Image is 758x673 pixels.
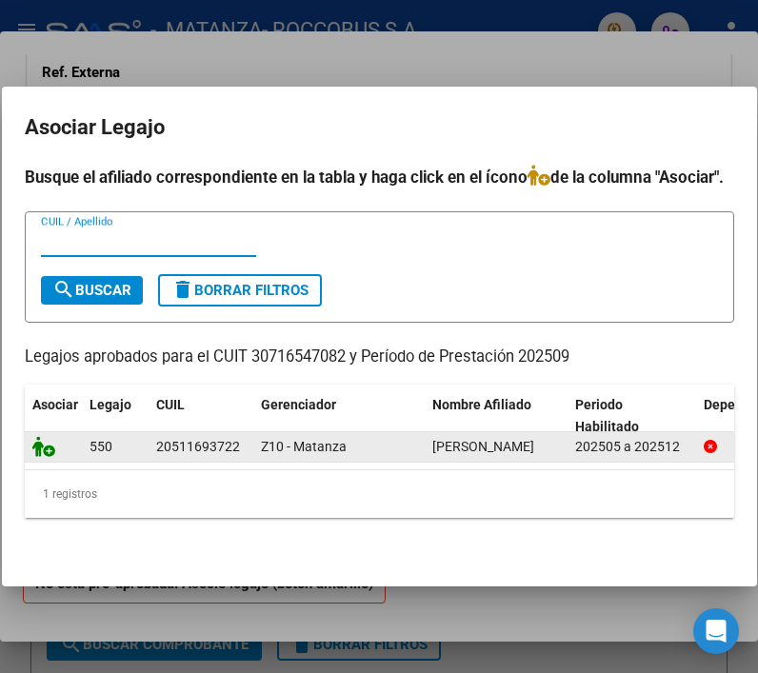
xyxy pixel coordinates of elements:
[261,439,347,454] span: Z10 - Matanza
[156,397,185,412] span: CUIL
[25,109,734,146] h2: Asociar Legajo
[149,385,253,447] datatable-header-cell: CUIL
[253,385,425,447] datatable-header-cell: Gerenciador
[156,436,240,458] div: 20511693722
[568,385,696,447] datatable-header-cell: Periodo Habilitado
[52,282,131,299] span: Buscar
[158,274,322,307] button: Borrar Filtros
[52,278,75,301] mat-icon: search
[90,397,131,412] span: Legajo
[432,439,534,454] span: AMUCHASTEGUI THOMAS URIEL
[432,397,531,412] span: Nombre Afiliado
[575,397,639,434] span: Periodo Habilitado
[90,439,112,454] span: 550
[425,385,568,447] datatable-header-cell: Nombre Afiliado
[693,608,739,654] div: Open Intercom Messenger
[25,385,82,447] datatable-header-cell: Asociar
[25,346,734,369] p: Legajos aprobados para el CUIT 30716547082 y Período de Prestación 202509
[261,397,336,412] span: Gerenciador
[25,470,734,518] div: 1 registros
[25,165,734,189] h4: Busque el afiliado correspondiente en la tabla y haga click en el ícono de la columna "Asociar".
[41,276,143,305] button: Buscar
[32,397,78,412] span: Asociar
[575,436,688,458] div: 202505 a 202512
[171,278,194,301] mat-icon: delete
[171,282,309,299] span: Borrar Filtros
[82,385,149,447] datatable-header-cell: Legajo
